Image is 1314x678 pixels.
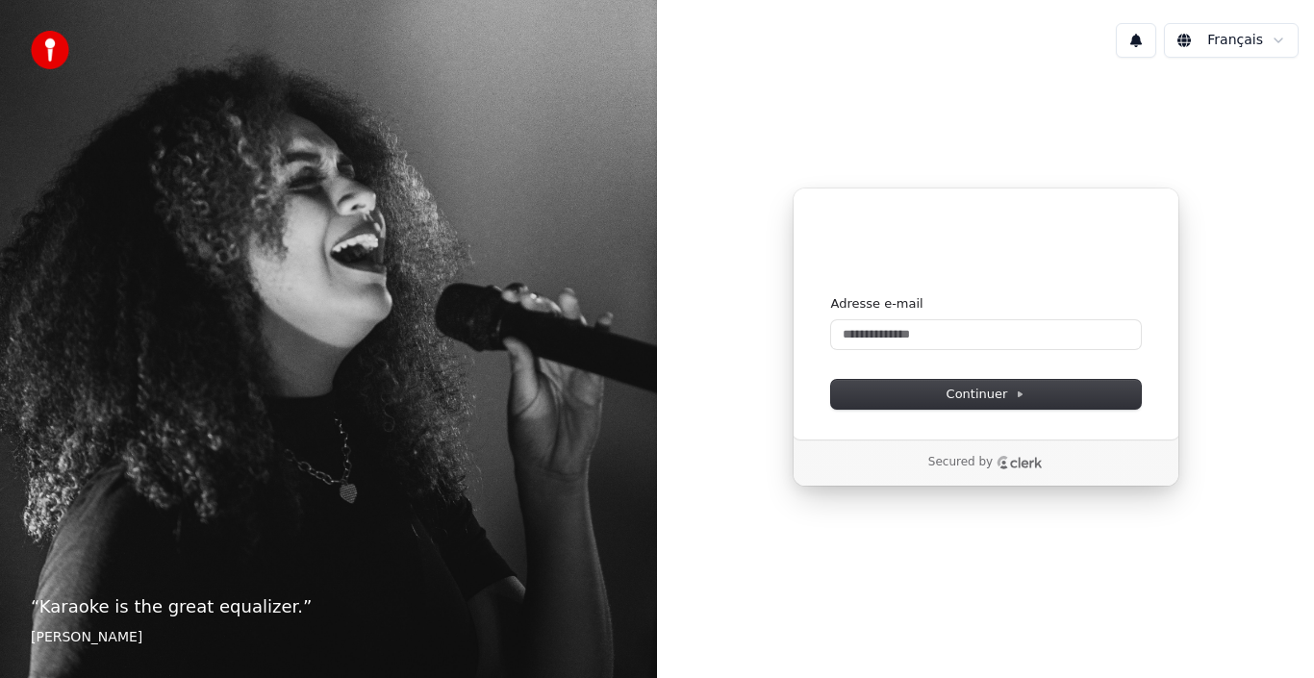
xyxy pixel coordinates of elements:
img: youka [31,31,69,69]
a: Clerk logo [997,456,1043,469]
span: Continuer [947,386,1025,403]
p: “ Karaoke is the great equalizer. ” [31,593,626,620]
footer: [PERSON_NAME] [31,628,626,647]
p: Secured by [928,455,993,470]
label: Adresse e-mail [831,295,923,313]
button: Continuer [831,380,1141,409]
